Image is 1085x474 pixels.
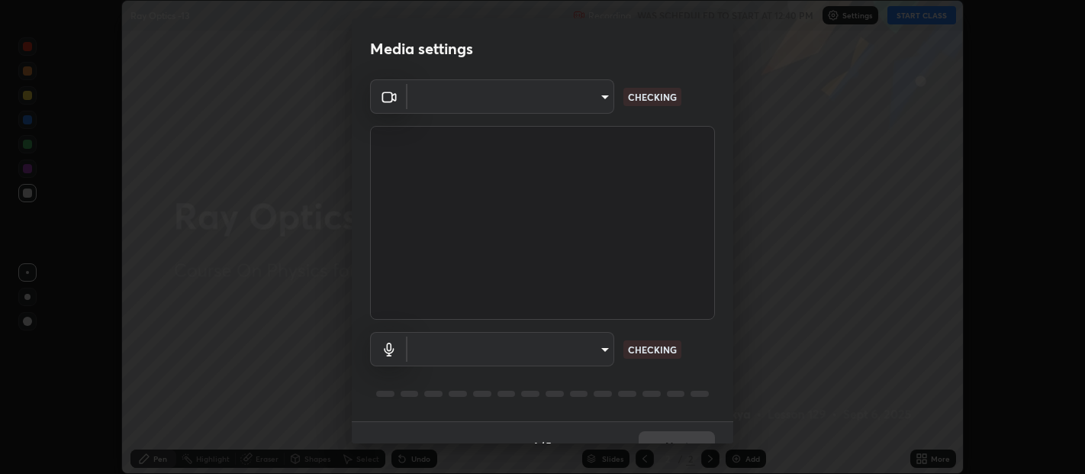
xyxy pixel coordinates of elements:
h4: 5 [546,438,552,454]
p: CHECKING [628,343,677,356]
div: ​ [407,79,614,114]
h4: / [539,438,544,454]
div: ​ [407,332,614,366]
p: CHECKING [628,90,677,104]
h4: 1 [533,438,538,454]
h2: Media settings [370,39,473,59]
